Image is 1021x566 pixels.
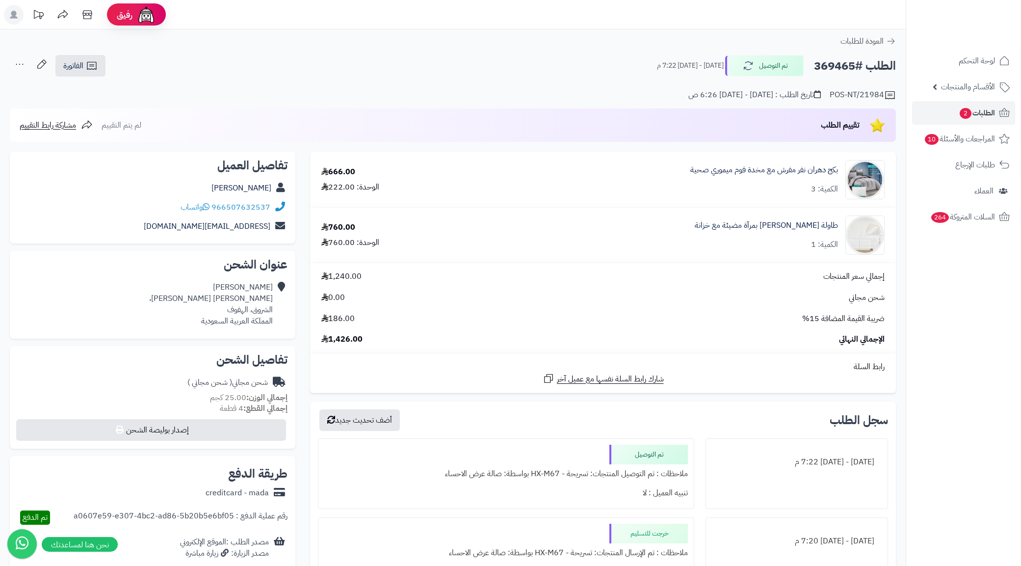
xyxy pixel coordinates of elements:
[321,182,379,193] div: الوحدة: 222.00
[211,182,271,194] a: [PERSON_NAME]
[821,119,860,131] span: تقييم الطلب
[180,537,269,559] div: مصدر الطلب :الموقع الإلكتروني
[26,5,51,27] a: تحديثات المنصة
[324,464,688,484] div: ملاحظات : تم التوصيل المنتجات: تسريحة - HX-M67 بواسطة: صالة عرض الاحساء
[955,158,995,172] span: طلبات الإرجاع
[925,134,939,145] span: 10
[220,403,288,414] small: 4 قطعة
[814,56,896,76] h2: الطلب #369465
[136,5,156,25] img: ai-face.png
[63,60,83,72] span: الفاتورة
[930,210,995,224] span: السلات المتروكة
[823,271,885,282] span: إجمالي سعر المنتجات
[246,392,288,404] strong: إجمالي الوزن:
[55,55,105,77] a: الفاتورة
[712,532,882,551] div: [DATE] - [DATE] 7:20 م
[846,160,884,199] img: 1751444904-110201010887-90x90.jpg
[23,512,48,523] span: تم الدفع
[74,511,288,525] div: رقم عملية الدفع : a0607e59-e307-4bc2-ad86-5b20b5e6bf05
[849,292,885,303] span: شحن مجاني
[959,54,995,68] span: لوحة التحكم
[609,524,688,543] div: خرجت للتسليم
[319,409,400,431] button: أضف تحديث جديد
[18,160,288,171] h2: تفاصيل العميل
[912,153,1015,177] a: طلبات الإرجاع
[20,119,93,131] a: مشاركة رابط التقييم
[830,89,896,101] div: POS-NT/21984
[695,220,838,231] a: طاولة [PERSON_NAME] بمرآة مضيئة مع خزانة
[102,119,141,131] span: لم يتم التقييم
[941,80,995,94] span: الأقسام والمنتجات
[912,205,1015,229] a: السلات المتروكة264
[18,354,288,366] h2: تفاصيل الشحن
[690,164,838,176] a: بكج دهران نفر مفرش مع مخدة فوم ميموري صحية
[180,548,269,559] div: مصدر الزيارة: زيارة مباشرة
[321,313,355,324] span: 186.00
[846,216,884,255] img: 1753514452-1-90x90.jpg
[912,179,1015,203] a: العملاء
[609,445,688,464] div: تم التوصيل
[210,392,288,404] small: 25.00 كجم
[543,373,664,385] a: شارك رابط السلة نفسها مع عميل آخر
[144,220,270,232] a: [EMAIL_ADDRESS][DOMAIN_NAME]
[321,334,363,345] span: 1,426.00
[959,106,995,120] span: الطلبات
[321,222,355,233] div: 760.00
[187,377,268,388] div: شحن مجاني
[802,313,885,324] span: ضريبة القيمة المضافة 15%
[657,61,724,71] small: [DATE] - [DATE] 7:22 م
[243,403,288,414] strong: إجمالي القطع:
[18,259,288,270] h2: عنوان الشحن
[811,184,838,195] div: الكمية: 3
[149,282,273,326] div: [PERSON_NAME] [PERSON_NAME] [PERSON_NAME]، الشروق، الهفوف المملكة العربية السعودية
[960,108,971,119] span: 2
[712,453,882,472] div: [DATE] - [DATE] 7:22 م
[181,201,209,213] a: واتساب
[688,89,821,101] div: تاريخ الطلب : [DATE] - [DATE] 6:26 ص
[924,132,995,146] span: المراجعات والأسئلة
[954,27,1012,48] img: logo-2.png
[840,35,896,47] a: العودة للطلبات
[321,271,362,282] span: 1,240.00
[912,101,1015,125] a: الطلبات2
[811,239,838,250] div: الكمية: 1
[839,334,885,345] span: الإجمالي النهائي
[321,237,379,248] div: الوحدة: 760.00
[557,374,664,385] span: شارك رابط السلة نفسها مع عميل آخر
[912,127,1015,151] a: المراجعات والأسئلة10
[206,487,269,499] div: creditcard - mada
[725,55,804,76] button: تم التوصيل
[931,212,949,223] span: 264
[228,468,288,480] h2: طريقة الدفع
[912,49,1015,73] a: لوحة التحكم
[324,484,688,503] div: تنبيه العميل : لا
[187,377,232,388] span: ( شحن مجاني )
[117,9,132,21] span: رفيق
[321,292,345,303] span: 0.00
[830,414,888,426] h3: سجل الطلب
[16,419,286,441] button: إصدار بوليصة الشحن
[314,361,892,373] div: رابط السلة
[840,35,884,47] span: العودة للطلبات
[321,166,355,178] div: 666.00
[974,184,994,198] span: العملاء
[211,201,270,213] a: 966507632537
[324,543,688,563] div: ملاحظات : تم الإرسال المنتجات: تسريحة - HX-M67 بواسطة: صالة عرض الاحساء
[20,119,76,131] span: مشاركة رابط التقييم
